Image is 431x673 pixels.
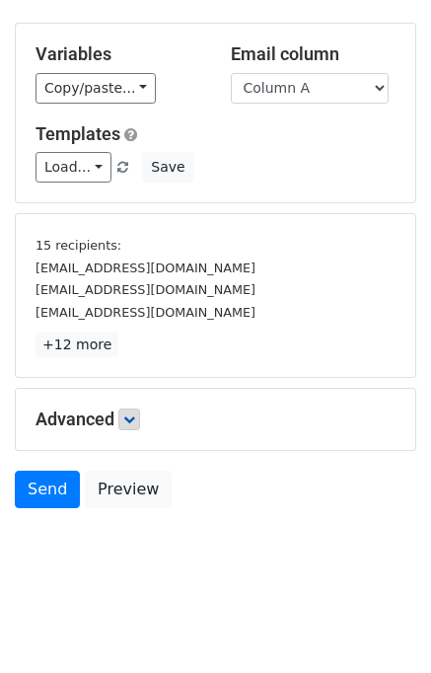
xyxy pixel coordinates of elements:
[231,43,396,65] h5: Email column
[36,261,255,275] small: [EMAIL_ADDRESS][DOMAIN_NAME]
[36,305,255,320] small: [EMAIL_ADDRESS][DOMAIN_NAME]
[36,238,121,253] small: 15 recipients:
[36,409,395,430] h5: Advanced
[15,471,80,508] a: Send
[36,123,120,144] a: Templates
[332,578,431,673] iframe: Chat Widget
[36,152,111,183] a: Load...
[36,43,201,65] h5: Variables
[36,282,255,297] small: [EMAIL_ADDRESS][DOMAIN_NAME]
[85,471,172,508] a: Preview
[36,73,156,104] a: Copy/paste...
[142,152,193,183] button: Save
[36,333,118,357] a: +12 more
